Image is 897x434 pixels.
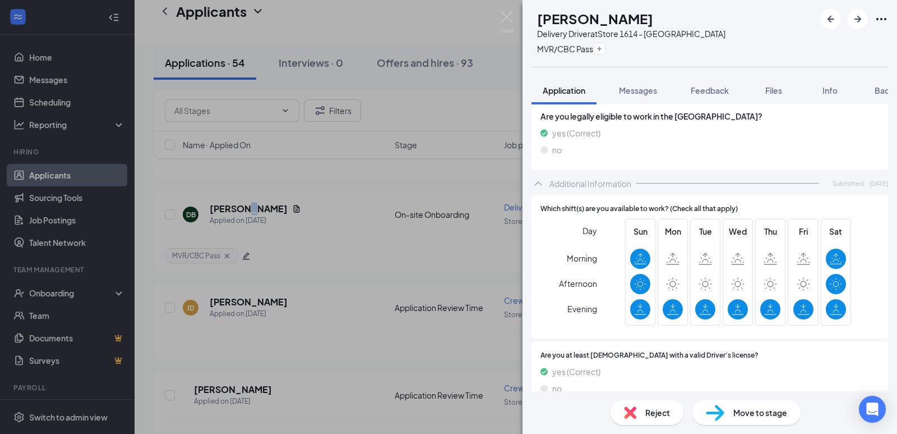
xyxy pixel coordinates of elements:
[630,225,650,237] span: Sun
[695,225,715,237] span: Tue
[848,9,868,29] button: ArrowRight
[531,177,545,190] svg: ChevronUp
[552,366,600,378] span: yes (Correct)
[552,127,600,139] span: yes (Correct)
[549,178,631,189] div: Additional Information
[826,225,846,237] span: Sat
[663,225,683,237] span: Mon
[821,9,841,29] button: ArrowLeftNew
[645,406,670,419] span: Reject
[567,248,597,268] span: Morning
[760,225,780,237] span: Thu
[870,179,888,188] span: [DATE]
[691,85,729,95] span: Feedback
[559,273,597,294] span: Afternoon
[582,225,597,237] span: Day
[567,299,597,319] span: Evening
[765,85,782,95] span: Files
[728,225,748,237] span: Wed
[793,225,813,237] span: Fri
[543,85,585,95] span: Application
[552,382,562,395] span: no
[593,43,605,54] button: Plus
[537,44,593,54] span: MVR/CBC Pass
[552,144,562,156] span: no
[537,9,653,28] h1: [PERSON_NAME]
[875,12,888,26] svg: Ellipses
[540,110,879,122] span: Are you legally eligible to work in the [GEOGRAPHIC_DATA]?
[851,12,864,26] svg: ArrowRight
[540,350,759,361] span: Are you at least [DEMOGRAPHIC_DATA] with a valid Driver’s license?
[540,204,738,214] span: Which shift(s) are you available to work? (Check all that apply)
[859,396,886,423] div: Open Intercom Messenger
[833,179,865,188] span: Submitted:
[733,406,787,419] span: Move to stage
[537,28,725,39] div: Delivery Driver at Store 1614 - [GEOGRAPHIC_DATA]
[619,85,657,95] span: Messages
[596,45,603,52] svg: Plus
[824,12,838,26] svg: ArrowLeftNew
[822,85,838,95] span: Info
